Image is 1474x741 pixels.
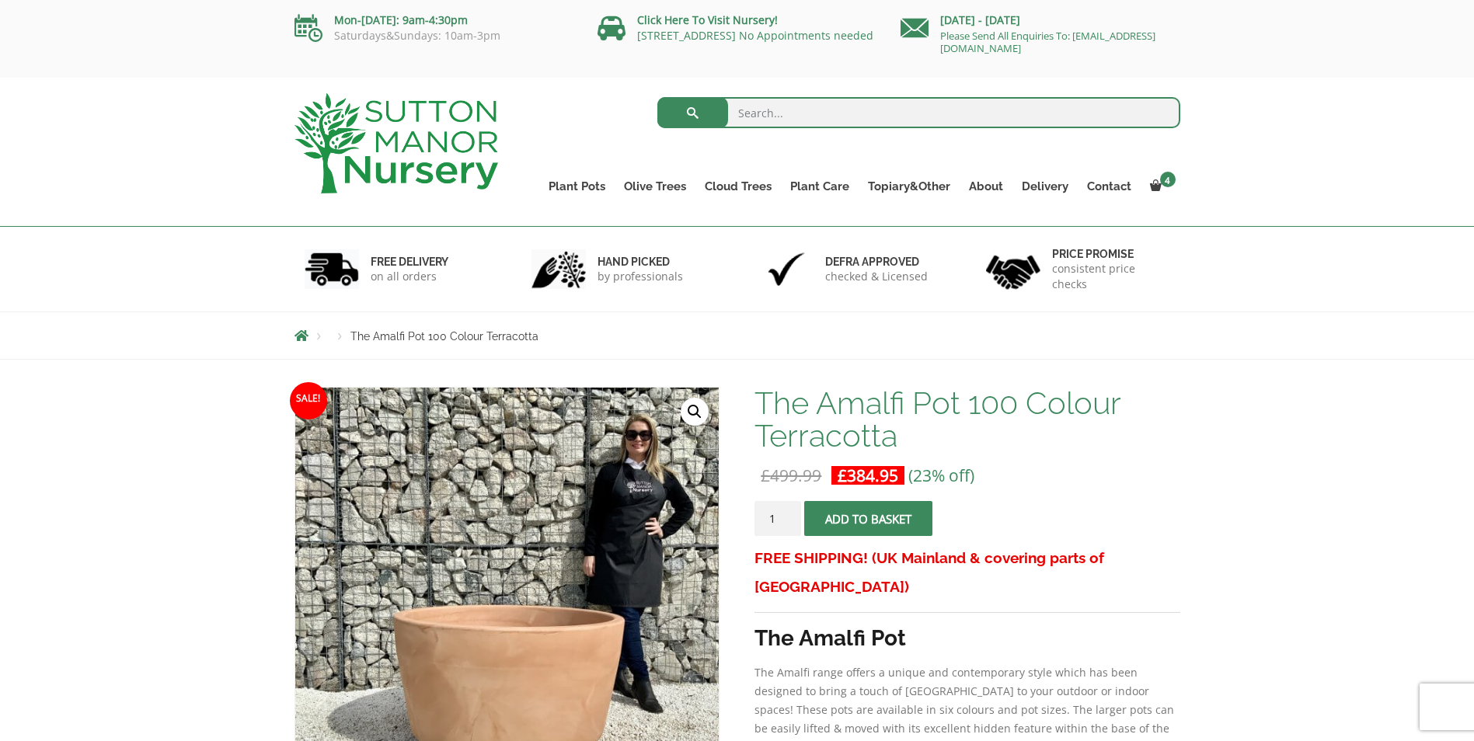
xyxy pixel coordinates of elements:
[598,269,683,284] p: by professionals
[754,544,1180,601] h3: FREE SHIPPING! (UK Mainland & covering parts of [GEOGRAPHIC_DATA])
[781,176,859,197] a: Plant Care
[531,249,586,289] img: 2.jpg
[1141,176,1180,197] a: 4
[598,255,683,269] h6: hand picked
[294,30,574,42] p: Saturdays&Sundays: 10am-3pm
[1052,261,1170,292] p: consistent price checks
[1160,172,1176,187] span: 4
[908,464,974,486] span: (23% off)
[761,464,770,486] span: £
[804,501,932,536] button: Add to basket
[695,176,781,197] a: Cloud Trees
[637,28,873,43] a: [STREET_ADDRESS] No Appointments needed
[901,11,1180,30] p: [DATE] - [DATE]
[838,464,847,486] span: £
[294,93,498,193] img: logo
[637,12,778,27] a: Click Here To Visit Nursery!
[305,249,359,289] img: 1.jpg
[859,176,960,197] a: Topiary&Other
[615,176,695,197] a: Olive Trees
[681,398,709,426] a: View full-screen image gallery
[759,249,814,289] img: 3.jpg
[539,176,615,197] a: Plant Pots
[986,245,1040,293] img: 4.jpg
[290,382,327,419] span: Sale!
[1012,176,1078,197] a: Delivery
[657,97,1180,128] input: Search...
[294,329,1180,342] nav: Breadcrumbs
[960,176,1012,197] a: About
[838,464,898,486] bdi: 384.95
[940,29,1155,55] a: Please Send All Enquiries To: [EMAIL_ADDRESS][DOMAIN_NAME]
[754,501,801,536] input: Product quantity
[754,625,906,651] strong: The Amalfi Pot
[761,464,821,486] bdi: 499.99
[825,269,928,284] p: checked & Licensed
[371,255,448,269] h6: FREE DELIVERY
[754,387,1180,452] h1: The Amalfi Pot 100 Colour Terracotta
[825,255,928,269] h6: Defra approved
[350,330,538,343] span: The Amalfi Pot 100 Colour Terracotta
[1078,176,1141,197] a: Contact
[371,269,448,284] p: on all orders
[294,11,574,30] p: Mon-[DATE]: 9am-4:30pm
[1052,247,1170,261] h6: Price promise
